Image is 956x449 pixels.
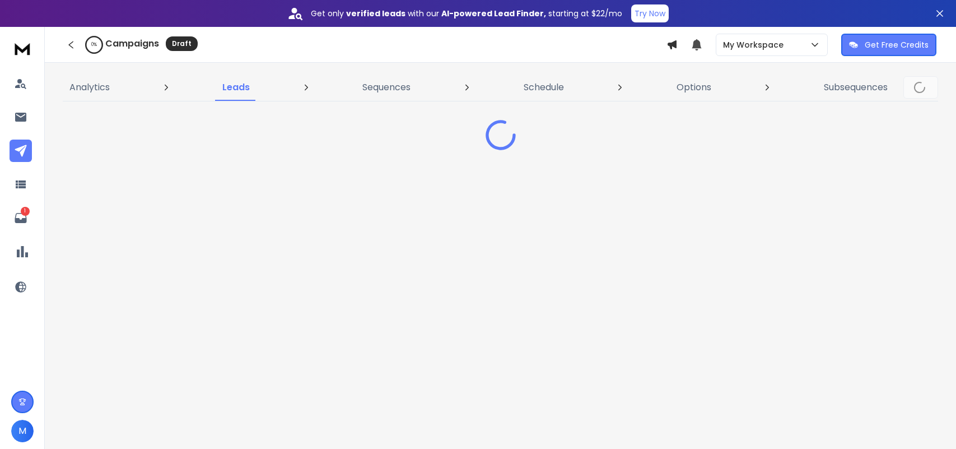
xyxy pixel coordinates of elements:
[517,74,571,101] a: Schedule
[865,39,929,50] p: Get Free Credits
[105,37,159,50] h1: Campaigns
[216,74,257,101] a: Leads
[346,8,405,19] strong: verified leads
[441,8,546,19] strong: AI-powered Lead Finder,
[362,81,411,94] p: Sequences
[63,74,116,101] a: Analytics
[631,4,669,22] button: Try Now
[11,420,34,442] button: M
[635,8,665,19] p: Try Now
[10,207,32,229] a: 1
[677,81,711,94] p: Options
[670,74,718,101] a: Options
[222,81,250,94] p: Leads
[21,207,30,216] p: 1
[11,38,34,59] img: logo
[311,8,622,19] p: Get only with our starting at $22/mo
[524,81,564,94] p: Schedule
[723,39,788,50] p: My Workspace
[166,36,198,51] div: Draft
[69,81,110,94] p: Analytics
[841,34,936,56] button: Get Free Credits
[817,74,894,101] a: Subsequences
[91,41,97,48] p: 0 %
[356,74,417,101] a: Sequences
[824,81,888,94] p: Subsequences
